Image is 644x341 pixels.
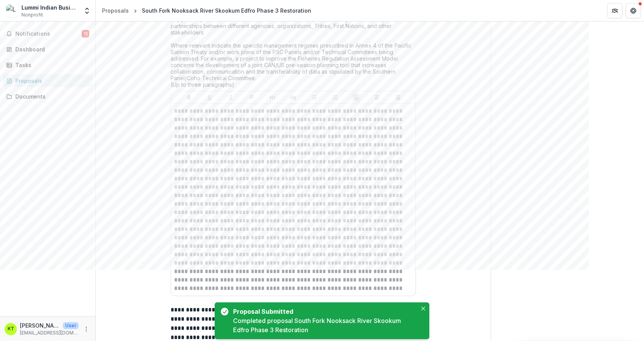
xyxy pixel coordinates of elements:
div: Dashboard [15,45,86,53]
button: Bullet List [310,93,319,102]
p: User [63,322,79,329]
p: [EMAIL_ADDRESS][DOMAIN_NAME] [20,329,79,336]
button: Italicize [226,93,235,102]
a: Proposals [3,74,92,87]
a: Documents [3,90,92,103]
button: Notifications11 [3,28,92,40]
button: Strike [247,93,256,102]
button: Partners [607,3,623,18]
button: Align Center [372,93,381,102]
div: Proposals [15,77,86,85]
button: Heading 1 [268,93,277,102]
img: Lummi Indian Business Council [6,5,18,17]
button: Ordered List [330,93,340,102]
div: Justify the priority status of the project in question by describing how it fits in with local or... [171,3,416,91]
p: [PERSON_NAME] [20,321,60,329]
a: Proposals [99,5,132,16]
a: Dashboard [3,43,92,56]
div: Lummi Indian Business Council [21,3,79,12]
button: Heading 2 [289,93,298,102]
button: More [82,325,91,334]
button: Underline [205,93,214,102]
div: Kelley Turner [8,326,14,331]
div: Proposal Submitted [233,307,414,316]
div: Completed proposal South Fork Nooksack River Skookum Edfro Phase 3 Restoration [233,316,417,334]
button: Bold [184,93,194,102]
button: Get Help [626,3,641,18]
span: 11 [82,30,89,38]
div: Tasks [15,61,86,69]
button: Align Right [393,93,402,102]
div: South Fork Nooksack River Skookum Edfro Phase 3 Restoration [142,7,311,15]
button: Close [419,304,428,313]
button: Align Left [352,93,361,102]
span: Nonprofit [21,12,43,18]
a: Tasks [3,59,92,71]
div: Proposals [102,7,129,15]
span: Notifications [15,31,82,37]
nav: breadcrumb [99,5,314,16]
div: Documents [15,92,86,100]
button: Open entity switcher [82,3,92,18]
